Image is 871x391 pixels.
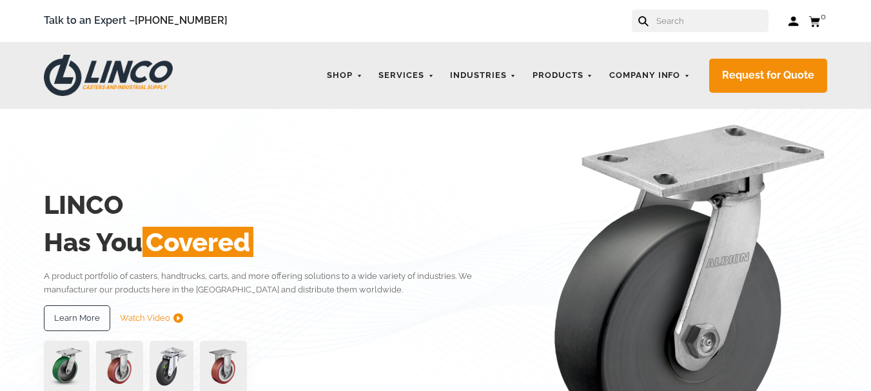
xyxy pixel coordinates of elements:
span: 0 [821,12,826,21]
a: Watch Video [120,305,183,331]
a: Services [372,63,440,88]
a: Company Info [603,63,697,88]
a: 0 [808,13,827,29]
a: Industries [444,63,523,88]
img: LINCO CASTERS & INDUSTRIAL SUPPLY [44,55,173,96]
span: Talk to an Expert – [44,12,228,30]
span: Covered [142,227,253,257]
img: subtract.png [173,313,183,323]
a: Learn More [44,305,110,331]
a: Shop [320,63,369,88]
a: Products [526,63,600,88]
h2: Has You [44,224,513,261]
p: A product portfolio of casters, handtrucks, carts, and more offering solutions to a wide variety ... [44,269,513,297]
a: Request for Quote [709,59,827,93]
a: [PHONE_NUMBER] [135,14,228,26]
h2: LINCO [44,186,513,224]
a: Log in [788,15,799,28]
input: Search [655,10,768,32]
